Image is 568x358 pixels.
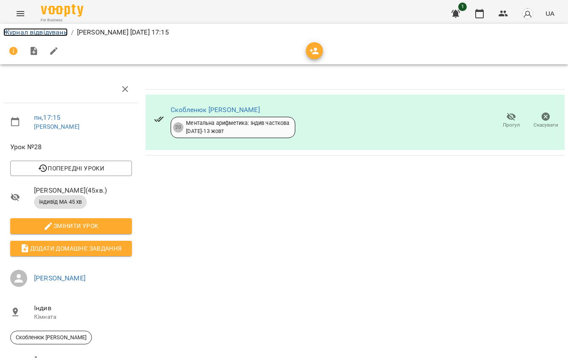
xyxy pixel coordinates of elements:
button: Прогул [494,109,528,133]
p: Кімната [34,313,132,321]
button: Змінити урок [10,218,132,234]
div: 20 [173,122,183,133]
span: Попередні уроки [17,163,125,173]
a: Журнал відвідувань [3,28,68,36]
a: [PERSON_NAME] [34,274,86,282]
img: avatar_s.png [522,8,534,20]
a: Скобленюк [PERSON_NAME] [171,106,260,114]
div: Скобленюк [PERSON_NAME] [10,331,92,344]
button: Попередні уроки [10,161,132,176]
span: Прогул [503,121,520,129]
span: UA [545,9,554,18]
button: Додати домашнє завдання [10,241,132,256]
a: пн , 17:15 [34,113,60,121]
span: Індив [34,303,132,313]
span: [PERSON_NAME] ( 45 хв. ) [34,185,132,196]
button: UA [542,6,558,21]
span: індивід МА 45 хв [34,198,87,206]
nav: breadcrumb [3,27,565,38]
span: 1 [458,3,467,11]
span: For Business [41,17,83,23]
button: Скасувати [528,109,563,133]
button: Menu [10,3,31,24]
div: Ментальна арифметика: Індив часткова [DATE] - 13 жовт [186,119,289,135]
p: [PERSON_NAME] [DATE] 17:15 [77,27,169,38]
span: Скасувати [534,121,558,129]
a: [PERSON_NAME] [34,123,80,130]
li: / [71,27,74,38]
span: Урок №28 [10,142,132,152]
span: Додати домашнє завдання [17,243,125,254]
span: Скобленюк [PERSON_NAME] [11,334,91,341]
img: Voopty Logo [41,4,83,17]
span: Змінити урок [17,221,125,231]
